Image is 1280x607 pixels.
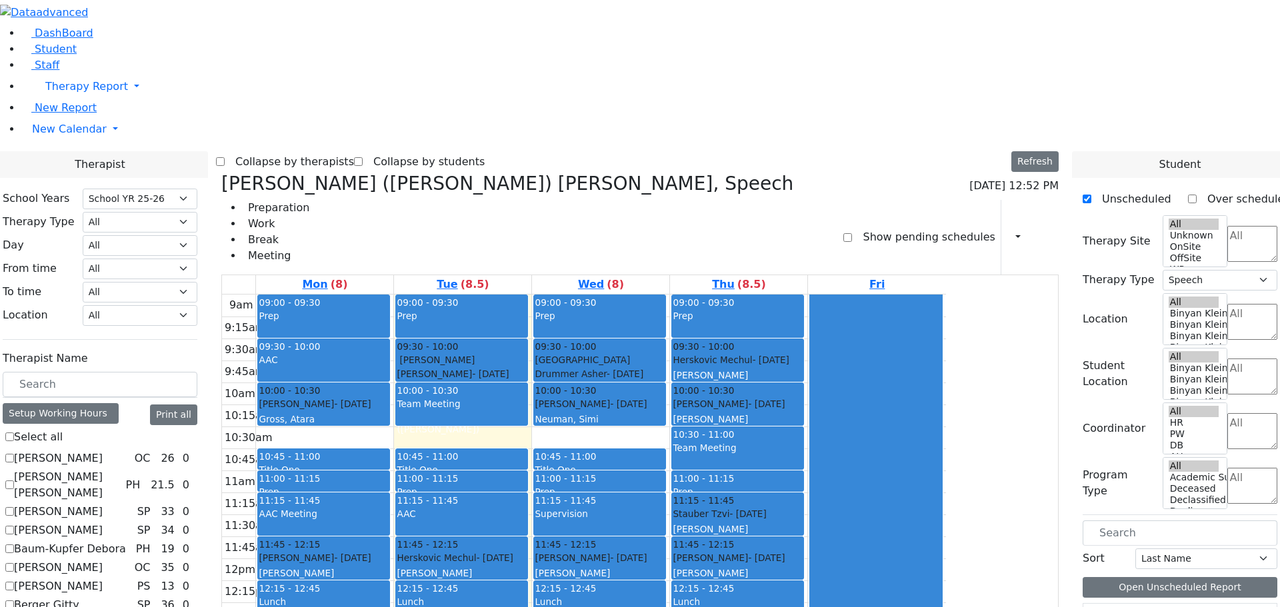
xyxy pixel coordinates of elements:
div: OC [129,560,156,576]
div: 10:30am [222,430,275,446]
label: Show pending schedules [852,227,995,248]
div: Prep [397,309,527,322]
span: 09:00 - 09:30 [535,297,596,308]
div: Team Meeting [397,397,527,410]
div: Supervision [535,507,665,520]
div: [PERSON_NAME] [259,566,389,580]
label: Sort [1083,550,1105,566]
label: (8.5) [737,277,766,293]
label: Coordinator [1083,420,1145,436]
span: 09:30 - 10:00 [259,341,320,352]
label: Collapse by therapists [225,151,354,173]
button: Refresh [1011,151,1059,172]
label: (8) [607,277,624,293]
span: - [DATE] [334,552,371,563]
div: [PERSON_NAME] [673,397,803,410]
a: Student [21,43,77,55]
option: Binyan Klein 4 [1169,319,1219,330]
span: - [DATE] [607,368,643,379]
option: Unknown [1169,230,1219,241]
div: 0 [180,450,192,466]
option: OnSite [1169,241,1219,253]
div: Team Meeting [673,441,803,454]
div: Title One [397,463,527,476]
option: Binyan Klein 3 [1169,330,1219,342]
div: 9:45am [222,364,268,380]
div: 0 [180,504,192,520]
div: 0 [180,477,192,493]
div: Setup [1039,226,1045,249]
textarea: Search [1227,413,1277,449]
a: Therapy Report [21,73,1280,100]
span: 09:30 - 10:00 [673,340,734,353]
label: [PERSON_NAME] [14,450,103,466]
div: Prep [673,485,803,498]
label: [PERSON_NAME] [14,560,103,576]
textarea: Search [1227,304,1277,340]
div: SP [132,504,156,520]
span: 11:15 - 11:45 [397,495,458,506]
option: Declines [1169,506,1219,517]
span: Student [1159,157,1201,173]
div: [PERSON_NAME] [535,551,665,564]
label: [PERSON_NAME] [14,522,103,538]
div: 10:15am [222,408,275,424]
span: 10:45 - 11:00 [259,451,320,462]
a: September 8, 2025 [299,275,350,294]
span: DashBoard [35,27,93,39]
span: 11:45 - 12:15 [535,538,596,551]
label: Day [3,237,24,253]
div: [PERSON_NAME] [535,566,665,580]
span: 11:00 - 11:15 [673,473,734,484]
label: To time [3,284,41,300]
div: [PERSON_NAME] [PERSON_NAME] [397,353,527,380]
input: Search [1083,520,1277,546]
span: 09:30 - 10:00 [535,340,596,353]
option: Binyan Klein 4 [1169,374,1219,385]
label: Collapse by students [363,151,485,173]
option: All [1169,219,1219,230]
label: Location [3,307,48,323]
div: Prep [673,309,803,322]
a: DashBoard [21,27,93,39]
option: All [1169,460,1219,472]
div: Drummer Asher [535,367,665,380]
div: 0 [180,578,192,594]
span: - [DATE] [748,552,785,563]
button: Open Unscheduled Report [1083,577,1277,598]
div: AAC [259,353,389,366]
div: [PERSON_NAME] [259,551,389,564]
li: Break [243,232,309,248]
option: Binyan Klein 5 [1169,308,1219,319]
div: PS [132,578,156,594]
label: Program Type [1083,467,1155,499]
label: Select all [14,429,63,445]
div: [PERSON_NAME] ([PERSON_NAME]), [PERSON_NAME] ([PERSON_NAME]) [673,412,803,467]
span: [GEOGRAPHIC_DATA] [535,353,630,366]
option: Binyan Klein 5 [1169,362,1219,374]
div: 19 [158,541,177,557]
a: September 10, 2025 [575,275,627,294]
div: [PERSON_NAME] [673,368,803,382]
span: 12:15 - 12:45 [397,583,458,594]
span: 11:00 - 11:15 [397,473,458,484]
span: 12:15 - 12:45 [259,583,320,594]
option: All [1169,351,1219,362]
a: New Report [21,101,97,114]
span: 10:00 - 10:30 [535,384,596,397]
div: Prep [535,309,665,322]
div: 0 [180,560,192,576]
div: 12:15pm [222,584,275,600]
span: Student [35,43,77,55]
span: - [DATE] [477,552,513,563]
span: 11:15 - 11:45 [259,495,320,506]
option: HR [1169,417,1219,428]
span: 10:30 - 11:00 [673,429,734,440]
option: Deceased [1169,483,1219,494]
span: 11:15 - 11:45 [535,495,596,506]
div: AAC [397,507,527,520]
span: Therapy Report [45,80,128,93]
textarea: Search [1227,468,1277,504]
div: 9:30am [222,342,268,358]
a: New Calendar [21,116,1280,143]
